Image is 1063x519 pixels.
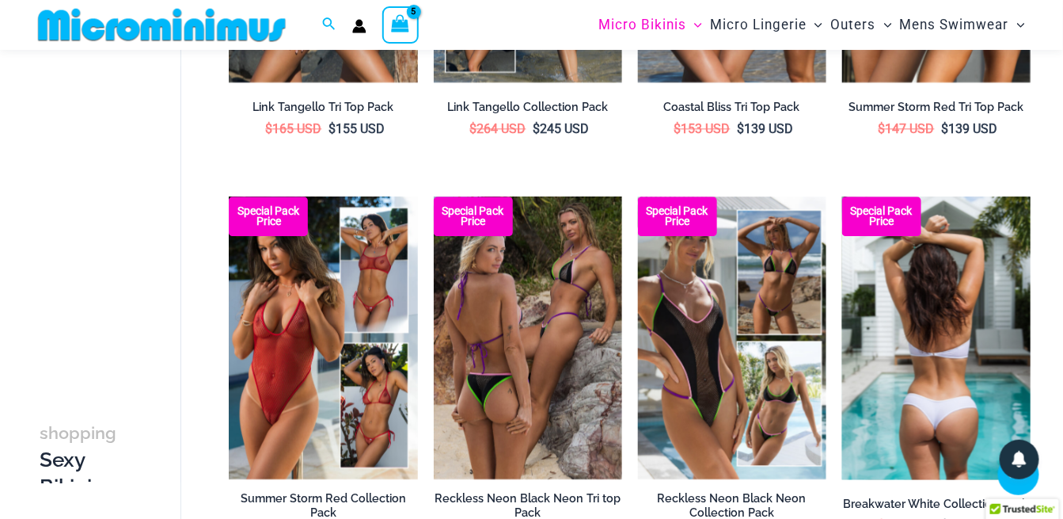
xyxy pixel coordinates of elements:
a: Summer Storm Red Collection Pack F Summer Storm Red Collection Pack BSummer Storm Red Collection ... [229,197,417,479]
img: Summer Storm Red Collection Pack F [229,197,417,479]
a: Link Tangello Tri Top Pack [229,100,417,120]
a: Collection Pack (5) Breakwater White 341 Top 4956 Shorts 08Breakwater White 341 Top 4956 Shorts 08 [842,197,1031,479]
span: Mens Swimwear [900,5,1009,45]
h2: Link Tangello Tri Top Pack [229,100,417,115]
span: $ [942,121,949,136]
span: $ [266,121,273,136]
a: Account icon link [352,19,366,33]
h2: Summer Storm Red Tri Top Pack [842,100,1031,115]
a: Tri Top Pack Bottoms BBottoms B [434,197,622,479]
span: Menu Toggle [876,5,892,45]
img: MM SHOP LOGO FLAT [32,7,292,43]
span: $ [533,121,541,136]
img: Tri Top Pack [434,197,622,479]
a: View Shopping Cart, 5 items [382,6,419,43]
a: OutersMenu ToggleMenu Toggle [827,5,896,45]
bdi: 245 USD [533,121,590,136]
a: Mens SwimwearMenu ToggleMenu Toggle [896,5,1029,45]
b: Special Pack Price [638,206,717,227]
bdi: 155 USD [329,121,385,136]
a: Summer Storm Red Tri Top Pack [842,100,1031,120]
b: Special Pack Price [229,206,308,227]
a: Micro LingerieMenu ToggleMenu Toggle [706,5,826,45]
span: $ [470,121,477,136]
span: Outers [831,5,876,45]
span: Menu Toggle [807,5,822,45]
bdi: 139 USD [942,121,998,136]
b: Special Pack Price [842,206,921,227]
span: Micro Bikinis [598,5,686,45]
a: Collection Pack Top BTop B [638,197,826,479]
span: shopping [40,423,116,443]
span: Micro Lingerie [710,5,807,45]
a: Search icon link [322,15,336,35]
span: $ [329,121,336,136]
h2: Coastal Bliss Tri Top Pack [638,100,826,115]
a: Link Tangello Collection Pack [434,100,622,120]
b: Special Pack Price [434,206,513,227]
img: Collection Pack [638,197,826,479]
h2: Link Tangello Collection Pack [434,100,622,115]
bdi: 165 USD [266,121,322,136]
nav: Site Navigation [592,2,1031,48]
span: $ [674,121,681,136]
img: Breakwater White 341 Top 4956 Shorts 08 [842,197,1031,479]
a: Breakwater White Collection Pack [842,497,1031,517]
bdi: 147 USD [879,121,935,136]
bdi: 153 USD [674,121,731,136]
bdi: 139 USD [738,121,794,136]
h2: Breakwater White Collection Pack [842,497,1031,512]
a: Micro BikinisMenu ToggleMenu Toggle [594,5,706,45]
span: Menu Toggle [686,5,702,45]
span: $ [738,121,745,136]
a: Coastal Bliss Tri Top Pack [638,100,826,120]
iframe: TrustedSite Certified [40,53,182,370]
span: Menu Toggle [1009,5,1025,45]
span: $ [879,121,886,136]
bdi: 264 USD [470,121,526,136]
